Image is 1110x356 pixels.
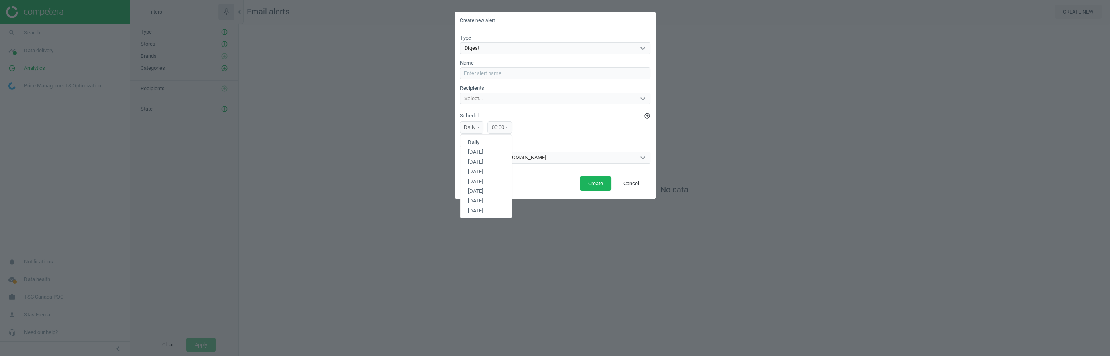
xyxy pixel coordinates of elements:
div: Select... [464,95,483,102]
div: daily [460,121,484,133]
label: Recipients [460,85,484,92]
button: Schedule [644,113,650,119]
button: [DATE] [460,157,512,166]
label: Name [460,59,474,67]
button: Daily [460,137,512,147]
label: Schedule [460,112,650,119]
button: [DATE] [460,147,512,157]
input: Enter alert name... [460,67,650,79]
button: Cancel [615,176,648,191]
button: [DATE] [460,206,512,215]
button: [DATE] [460,167,512,176]
button: [DATE] [460,186,512,196]
button: [DATE] [460,176,512,186]
label: Type [460,34,471,42]
button: Create [580,176,611,191]
div: 00:00 [487,121,512,133]
div: Digest [464,44,479,52]
button: [DATE] [460,196,512,206]
i: add_circle_outline [644,113,650,119]
h5: Create new alert [460,17,495,24]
